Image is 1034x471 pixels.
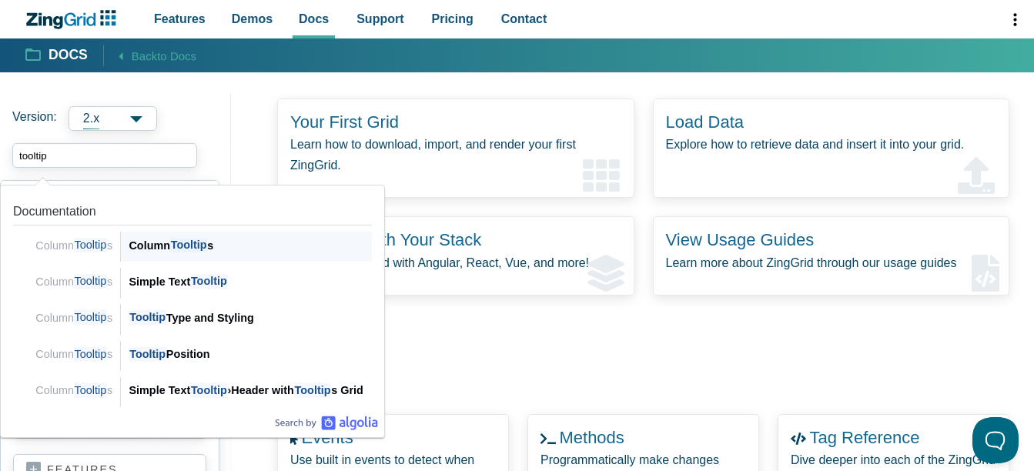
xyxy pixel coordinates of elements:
span: Version: [12,106,57,131]
p: Learn how to download, import, and render your first ZingGrid. [290,134,621,175]
span: Tooltip [294,383,331,398]
div: Simple Text Header with s Grid [129,381,372,399]
div: Column s [129,236,372,255]
span: Column s [35,274,112,289]
span: › [228,384,232,396]
a: Link to the result [7,192,378,262]
a: Tag Reference [809,428,919,447]
a: ZingChart Logo. Click to return to the homepage [25,10,124,29]
span: Pricing [432,8,473,29]
strong: Docs [49,48,88,62]
a: Methods [559,428,624,447]
span: Support [356,8,403,29]
span: Tooltip [190,274,227,289]
p: Explore how to retrieve data and insert it into your grid. [666,134,997,155]
p: Integrate ZingGrid with Angular, React, Vue, and more! [290,252,621,273]
a: Backto Docs [103,45,196,65]
a: Link to the result [7,298,378,334]
span: Docs [299,8,329,29]
span: Demos [232,8,273,29]
span: Features [154,8,206,29]
span: Back [132,46,196,65]
span: Tooltip [190,383,227,398]
span: Column s [35,383,112,398]
a: Your First Grid [290,112,399,132]
a: View Usage Guides [666,230,815,249]
label: Versions [12,106,219,131]
span: Tooltip [129,347,166,362]
span: Tooltip [74,383,107,398]
span: Tooltip [74,274,107,289]
span: Contact [501,8,547,29]
div: Simple Text [129,272,372,291]
a: Link to the result [7,335,378,371]
div: Type and Styling [129,309,372,327]
span: Column s [35,238,112,252]
a: Load Data [666,112,745,132]
span: Column s [35,347,112,362]
a: Link to the result [7,262,378,298]
span: Documentation [13,205,96,218]
a: Events [301,428,353,447]
span: Tooltip [129,310,166,325]
span: Column s [35,310,112,325]
span: to Docs [157,49,196,62]
div: Search by [275,416,378,431]
span: Tooltip [74,238,107,252]
div: Position [129,345,372,363]
span: Tooltip [74,347,107,362]
span: Tooltip [170,238,207,252]
p: Learn more about ZingGrid through our usage guides [666,252,997,273]
span: Tooltip [74,310,107,325]
input: search input [12,143,197,168]
a: Link to the result [7,371,378,407]
h2: API [259,357,991,383]
a: Docs [26,46,88,65]
a: Algolia [275,416,378,431]
iframe: Help Scout Beacon - Open [972,417,1019,463]
a: Integrate With Your Stack [290,230,481,249]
